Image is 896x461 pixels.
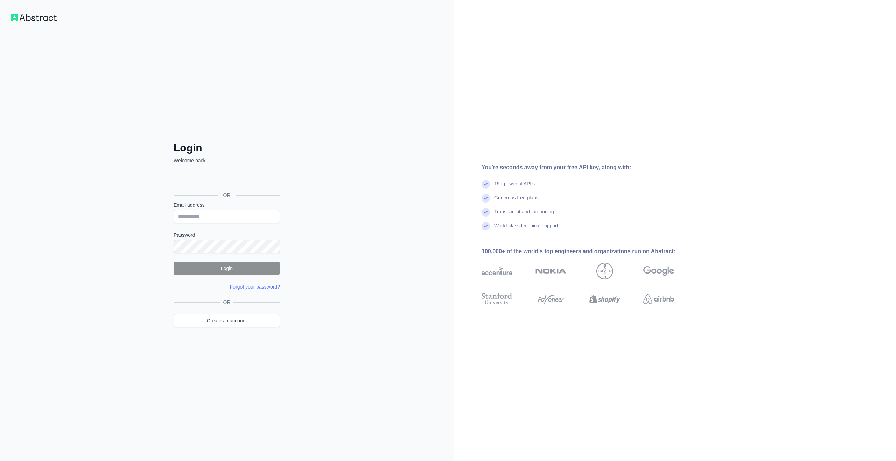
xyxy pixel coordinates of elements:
img: check mark [482,208,490,217]
img: check mark [482,180,490,189]
img: Workflow [11,14,57,21]
img: check mark [482,194,490,203]
img: bayer [596,263,613,279]
label: Email address [174,201,280,208]
label: Password [174,232,280,239]
span: OR [220,299,233,306]
img: shopify [589,291,620,307]
a: Create an account [174,314,280,327]
p: Welcome back [174,157,280,164]
span: OR [218,192,236,199]
iframe: Sign in with Google Button [170,172,282,187]
div: Transparent and fair pricing [494,208,554,222]
div: Generous free plans [494,194,539,208]
img: google [643,263,674,279]
div: You're seconds away from your free API key, along with: [482,163,696,172]
img: stanford university [482,291,512,307]
img: airbnb [643,291,674,307]
img: payoneer [535,291,566,307]
img: nokia [535,263,566,279]
button: Login [174,262,280,275]
img: check mark [482,222,490,230]
div: 15+ powerful API's [494,180,535,194]
div: World-class technical support [494,222,558,236]
h2: Login [174,142,280,154]
a: Forgot your password? [230,284,280,290]
div: 100,000+ of the world's top engineers and organizations run on Abstract: [482,247,696,256]
img: accenture [482,263,512,279]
